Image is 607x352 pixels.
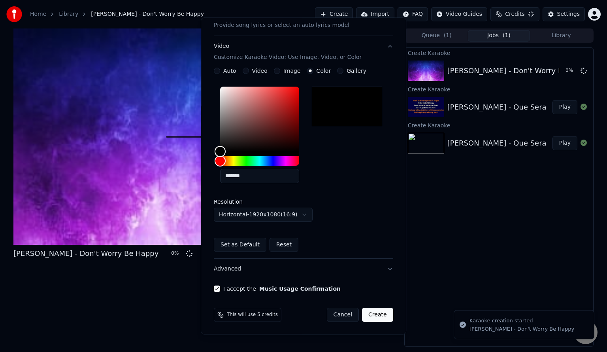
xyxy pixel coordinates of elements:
[259,286,341,291] button: I accept the
[317,68,331,74] label: Color
[270,238,298,252] button: Reset
[327,308,359,322] button: Cancel
[252,68,268,74] label: Video
[227,312,278,318] span: This will use 5 credits
[283,68,301,74] label: Image
[214,36,393,68] button: VideoCustomize Karaoke Video: Use Image, Video, or Color
[214,238,266,252] button: Set as Default
[214,259,393,279] button: Advanced
[223,286,341,291] label: I accept the
[214,199,293,204] label: Resolution
[214,4,393,36] button: LyricsProvide song lyrics or select an auto lyrics model
[214,53,362,61] p: Customize Karaoke Video: Use Image, Video, or Color
[362,308,393,322] button: Create
[214,42,362,61] div: Video
[214,21,349,29] p: Provide song lyrics or select an auto lyrics model
[220,87,299,151] div: Color
[347,68,366,74] label: Gallery
[220,156,299,166] div: Hue
[214,68,393,258] div: VideoCustomize Karaoke Video: Use Image, Video, or Color
[223,68,236,74] label: Auto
